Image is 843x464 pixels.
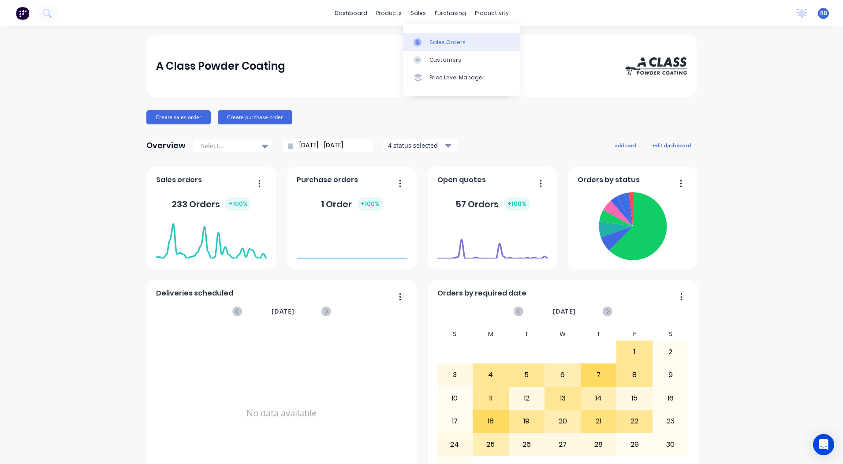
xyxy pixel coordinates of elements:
span: [DATE] [272,307,295,316]
div: + 100 % [504,197,530,211]
div: Overview [146,137,186,154]
span: [DATE] [553,307,576,316]
button: Create purchase order [218,110,292,124]
div: 9 [653,364,688,386]
div: 10 [437,387,473,409]
div: 1 [617,341,652,363]
div: Sales Orders [429,38,466,46]
div: purchasing [430,7,470,20]
div: T [509,328,545,341]
div: 57 Orders [455,197,530,211]
div: S [653,328,689,341]
div: 22 [617,410,652,432]
div: 29 [617,433,652,455]
div: products [372,7,406,20]
button: add card [609,139,642,151]
div: 25 [473,433,508,455]
div: 18 [473,410,508,432]
div: 11 [473,387,508,409]
div: Price Level Manager [429,74,485,82]
div: 233 Orders [172,197,251,211]
div: 28 [581,433,616,455]
div: + 100 % [357,197,383,211]
button: Create sales order [146,110,211,124]
div: S [437,328,473,341]
span: Purchase orders [297,175,358,185]
button: edit dashboard [647,139,697,151]
img: A Class Powder Coating [625,57,687,75]
a: Price Level Manager [403,69,520,86]
button: 4 status selected [383,139,458,152]
div: + 100 % [225,197,251,211]
div: 26 [509,433,545,455]
div: 19 [509,410,545,432]
div: 21 [581,410,616,432]
a: Sales Orders [403,33,520,51]
div: 17 [437,410,473,432]
div: 7 [581,364,616,386]
span: Open quotes [437,175,486,185]
div: F [616,328,653,341]
span: Deliveries scheduled [156,288,233,299]
div: W [545,328,581,341]
div: productivity [470,7,513,20]
div: 6 [545,364,580,386]
span: RB [820,9,827,17]
img: Factory [16,7,29,20]
div: 2 [653,341,688,363]
div: 24 [437,433,473,455]
div: sales [406,7,430,20]
div: 12 [509,387,545,409]
div: 5 [509,364,545,386]
div: 3 [437,364,473,386]
div: 23 [653,410,688,432]
a: Customers [403,51,520,69]
div: 13 [545,387,580,409]
div: 27 [545,433,580,455]
div: M [473,328,509,341]
span: Sales orders [156,175,202,185]
div: 4 [473,364,508,386]
span: Orders by status [578,175,640,185]
div: 16 [653,387,688,409]
div: 15 [617,387,652,409]
div: 8 [617,364,652,386]
a: dashboard [330,7,372,20]
div: 1 Order [321,197,383,211]
div: 30 [653,433,688,455]
div: 20 [545,410,580,432]
div: Customers [429,56,461,64]
div: A Class Powder Coating [156,57,285,75]
div: T [581,328,617,341]
div: 14 [581,387,616,409]
div: Open Intercom Messenger [813,434,834,455]
div: 4 status selected [388,141,444,150]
